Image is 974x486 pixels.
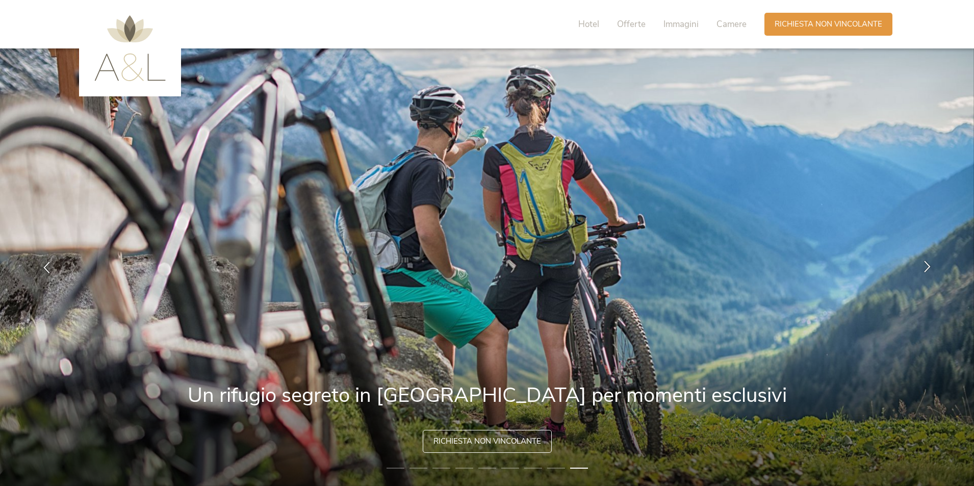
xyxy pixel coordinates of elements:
[716,18,747,30] span: Camere
[94,15,166,81] img: AMONTI & LUNARIS Wellnessresort
[578,18,599,30] span: Hotel
[617,18,646,30] span: Offerte
[775,19,882,30] span: Richiesta non vincolante
[663,18,699,30] span: Immagini
[433,436,541,447] span: Richiesta non vincolante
